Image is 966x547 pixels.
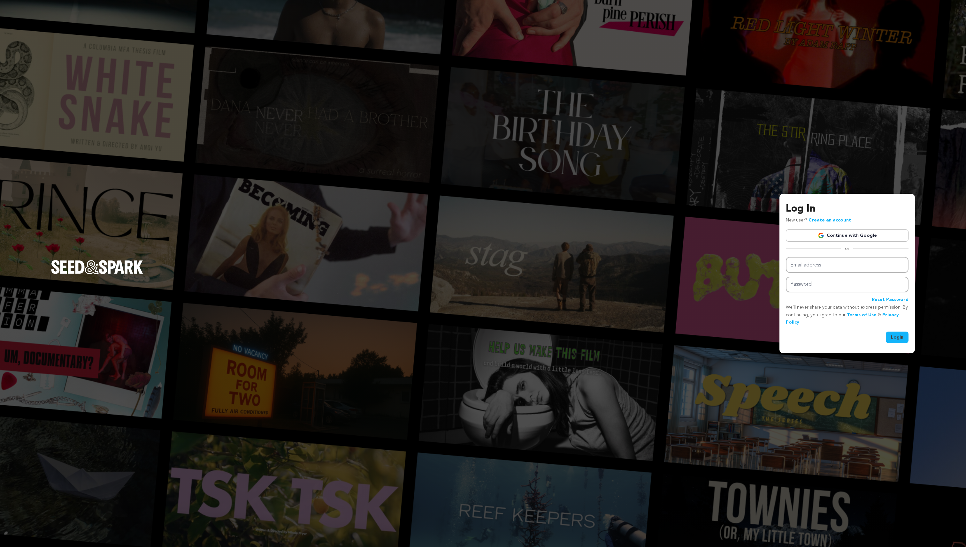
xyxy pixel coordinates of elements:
img: Seed&Spark Logo [51,260,143,274]
img: Google logo [818,232,824,239]
input: Email address [786,257,908,273]
a: Create an account [809,218,851,222]
a: Reset Password [872,296,908,304]
input: Password [786,277,908,292]
p: New user? [786,217,851,224]
button: Login [886,332,908,343]
a: Terms of Use [847,313,877,317]
p: We’ll never share your data without express permission. By continuing, you agree to our & . [786,304,908,326]
span: or [841,245,853,252]
h3: Log In [786,201,908,217]
a: Continue with Google [786,229,908,242]
a: Seed&Spark Homepage [51,260,143,287]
